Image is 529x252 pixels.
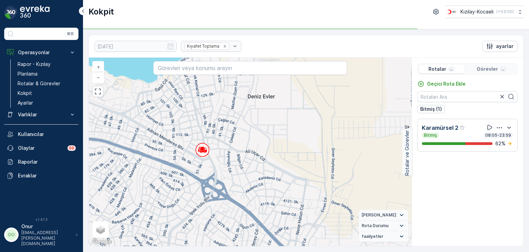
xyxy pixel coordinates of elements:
button: Kızılay-Kocaeli(+03:00) [446,6,523,18]
a: Olaylar99 [4,141,79,155]
p: Karamürsel 2 [422,124,458,132]
p: Varlıklar [18,111,65,118]
p: Kullanıcılar [18,131,76,138]
p: ... [449,66,454,72]
div: OO [6,229,17,240]
a: Geçici Rota Ekle [417,80,466,87]
p: 99 [69,145,74,151]
p: Rotalar [428,66,446,72]
p: Görevler [477,66,498,72]
p: ( +03:00 ) [496,9,514,14]
p: ayarlar [496,43,514,50]
p: Operasyonlar [18,49,65,56]
button: Bitmiş (1) [417,105,445,113]
p: 62 % [495,140,506,147]
p: [EMAIL_ADDRESS][PERSON_NAME][DOMAIN_NAME] [21,230,72,246]
a: Rapor - Kızılay [15,59,79,69]
p: Planlama [18,70,38,77]
span: Rota Durumu [362,223,388,229]
img: Google [91,237,113,246]
input: dd/mm/yyyy [94,41,177,52]
a: Raporlar [4,155,79,169]
div: Yardım Araç İkonu [460,125,465,130]
span: faaliyetler [362,234,383,239]
p: Raporlar [18,158,76,165]
p: Geçici Rota Ekle [427,80,466,87]
summary: faaliyetler [359,231,408,242]
p: Bitmiş (1) [420,106,442,113]
summary: [PERSON_NAME] [359,210,408,221]
span: + [97,64,100,70]
span: v 1.47.3 [4,217,79,222]
a: Planlama [15,69,79,79]
p: ... [501,66,505,72]
button: ayarlar [482,41,518,52]
a: Ayarlar [15,98,79,108]
a: Kokpit [15,88,79,98]
p: Rotalar ve Görevler [404,130,411,176]
a: Layers [93,222,108,237]
p: Rapor - Kızılay [18,61,51,68]
a: Uzaklaştır [93,72,103,83]
p: Evraklar [18,172,76,179]
a: Kullanıcılar [4,127,79,141]
p: Kokpit [89,6,114,17]
p: Olaylar [18,145,63,152]
a: Bu bölgeyi Google Haritalar'da açın (yeni pencerede açılır) [91,237,113,246]
a: Rotalar & Görevler [15,79,79,88]
p: Bitmiş [423,133,438,138]
summary: Rota Durumu [359,221,408,231]
p: ⌘B [67,31,74,37]
p: Kokpit [18,90,32,97]
button: Varlıklar [4,108,79,122]
button: OOOnur[EMAIL_ADDRESS][PERSON_NAME][DOMAIN_NAME] [4,223,79,246]
p: Kızılay-Kocaeli [460,8,494,15]
button: Operasyonlar [4,46,79,59]
a: Yakınlaştır [93,62,103,72]
p: Onur [21,223,72,230]
p: Rotalar & Görevler [18,80,60,87]
a: Evraklar [4,169,79,183]
span: − [97,74,100,80]
p: 08:05-23:59 [485,133,512,138]
img: k%C4%B1z%C4%B1lay_0jL9uU1.png [446,8,458,16]
img: logo [4,6,18,19]
input: Görevleri veya konumu arayın [153,61,347,75]
input: Rotaları Ara [417,91,518,102]
p: Ayarlar [18,99,33,106]
img: logo_dark-DEwI_e13.png [20,6,50,19]
span: [PERSON_NAME] [362,212,396,218]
